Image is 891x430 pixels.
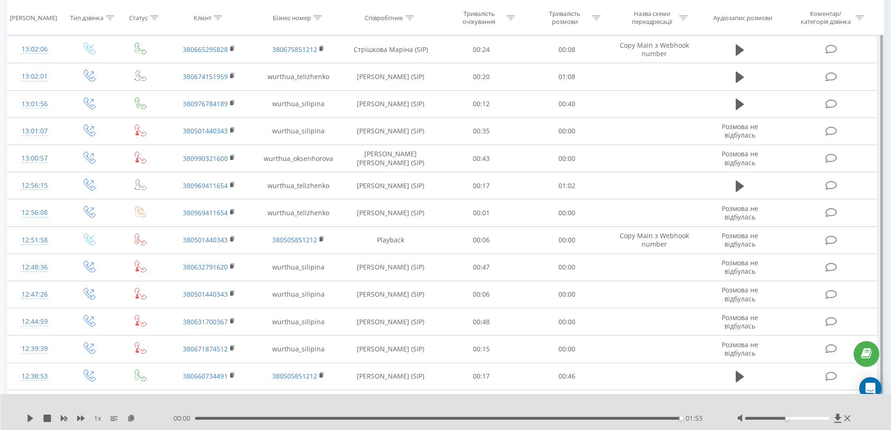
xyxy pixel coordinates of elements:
td: wurthua_silipina [254,335,342,363]
td: [PERSON_NAME] (SIP) [343,390,439,417]
td: 00:00 [524,199,610,226]
td: [PERSON_NAME] (SIP) [343,63,439,90]
span: Розмова не відбулась [722,340,758,357]
td: wurthua_telizhenko [254,63,342,90]
td: 00:42 [439,390,524,417]
td: [PERSON_NAME] (SIP) [343,254,439,281]
a: 380632791620 [183,262,228,271]
a: 380675851212 [272,45,317,54]
td: 00:15 [439,335,524,363]
span: 01:53 [686,414,703,423]
span: 1 x [94,414,101,423]
a: 380674151959 [183,72,228,81]
div: 12:38:53 [17,367,53,386]
td: 00:00 [524,117,610,145]
div: 13:02:06 [17,40,53,58]
td: [PERSON_NAME] (SIP) [343,117,439,145]
a: 380501440343 [183,235,228,244]
td: Стрішкова Маріна (SIP) [343,36,439,63]
div: 12:56:15 [17,176,53,195]
td: 00:06 [439,226,524,254]
div: 12:48:36 [17,258,53,277]
a: 380969411654 [183,208,228,217]
div: Аудіозапис розмови [713,14,772,22]
td: 01:08 [524,63,610,90]
a: 380990321600 [183,154,228,163]
td: 00:47 [439,254,524,281]
div: 12:39:39 [17,340,53,358]
td: 01:02 [524,172,610,199]
div: 13:00:57 [17,149,53,168]
td: 00:08 [524,36,610,63]
td: [PERSON_NAME] (SIP) [343,281,439,308]
a: 380976784189 [183,99,228,108]
div: Accessibility label [785,416,789,420]
td: 00:00 [524,145,610,172]
span: Розмова не відбулась [722,149,758,167]
div: 12:44:59 [17,313,53,331]
td: 00:17 [439,363,524,390]
td: wurthua_silipina [254,254,342,281]
span: Розмова не відбулась [722,313,758,330]
span: 00:00 [174,414,195,423]
td: wurthua_silipina [254,117,342,145]
div: 12:56:08 [17,204,53,222]
td: wurthua_oksenhorova [254,145,342,172]
span: Розмова не відбулась [722,231,758,248]
td: 00:43 [439,145,524,172]
span: Розмова не відбулась [722,122,758,139]
div: 12:47:26 [17,285,53,304]
a: 380631700367 [183,317,228,326]
td: wurthua_silipina [254,308,342,335]
td: 00:40 [524,90,610,117]
td: 00:00 [524,281,610,308]
a: 380665295828 [183,45,228,54]
td: 00:00 [524,308,610,335]
td: [PERSON_NAME] (SIP) [343,335,439,363]
td: Copy Main з Webhook number [609,36,698,63]
td: 00:00 [524,390,610,417]
div: Статус [129,14,148,22]
td: [PERSON_NAME] (SIP) [343,363,439,390]
td: Copy Main з Webhook number [609,226,698,254]
div: Тривалість розмови [540,10,590,26]
a: 380501440343 [183,126,228,135]
div: Коментар/категорія дзвінка [798,10,853,26]
div: [PERSON_NAME] [10,14,57,22]
a: 380505851212 [272,235,317,244]
td: 00:00 [524,226,610,254]
td: [PERSON_NAME] (SIP) [343,90,439,117]
div: Тривалість очікування [454,10,504,26]
div: Назва схеми переадресації [627,10,677,26]
td: [PERSON_NAME] (SIP) [343,172,439,199]
td: 00:48 [439,308,524,335]
td: 00:06 [439,281,524,308]
td: 00:24 [439,36,524,63]
div: Співробітник [365,14,403,22]
td: wurthua_silipina [254,281,342,308]
span: Розмова не відбулась [722,204,758,221]
div: Тип дзвінка [70,14,103,22]
td: 00:20 [439,63,524,90]
td: [PERSON_NAME] [PERSON_NAME] (SIP) [343,145,439,172]
td: Playback [343,226,439,254]
td: wurthua_silipina [254,90,342,117]
span: Розмова не відбулась [722,285,758,303]
a: 380505851212 [272,372,317,380]
td: 00:17 [439,172,524,199]
a: 380660734491 [183,372,228,380]
td: 00:00 [524,335,610,363]
td: [PERSON_NAME] (SIP) [343,308,439,335]
div: 13:02:01 [17,67,53,86]
div: Open Intercom Messenger [859,377,882,400]
a: 380671874512 [183,344,228,353]
td: 00:01 [439,199,524,226]
td: wurthua_telizhenko [254,172,342,199]
td: wurthua_telizhenko [254,199,342,226]
div: 13:01:07 [17,122,53,140]
td: 00:12 [439,90,524,117]
a: 380501440343 [183,290,228,299]
div: Бізнес номер [273,14,311,22]
div: 12:51:58 [17,231,53,249]
div: 13:01:56 [17,95,53,113]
